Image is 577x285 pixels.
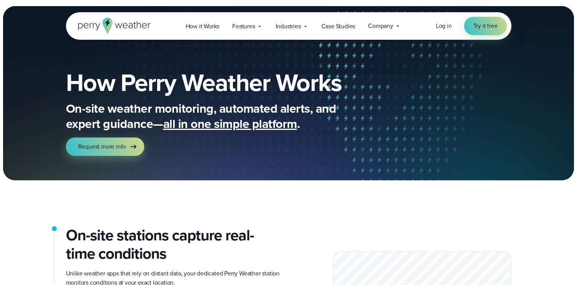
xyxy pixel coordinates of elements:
[321,22,355,31] span: Case Studies
[163,115,297,133] span: all in one simple platform
[464,17,507,35] a: Try it free
[315,18,362,34] a: Case Studies
[232,22,255,31] span: Features
[186,22,220,31] span: How it Works
[66,70,397,95] h1: How Perry Weather Works
[78,142,126,151] span: Request more info
[66,138,145,156] a: Request more info
[368,21,393,31] span: Company
[179,18,226,34] a: How it Works
[276,22,301,31] span: Industries
[66,101,371,131] p: On-site weather monitoring, automated alerts, and expert guidance— .
[436,21,452,31] a: Log in
[66,226,283,263] h2: On-site stations capture real-time conditions
[473,21,498,31] span: Try it free
[436,21,452,30] span: Log in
